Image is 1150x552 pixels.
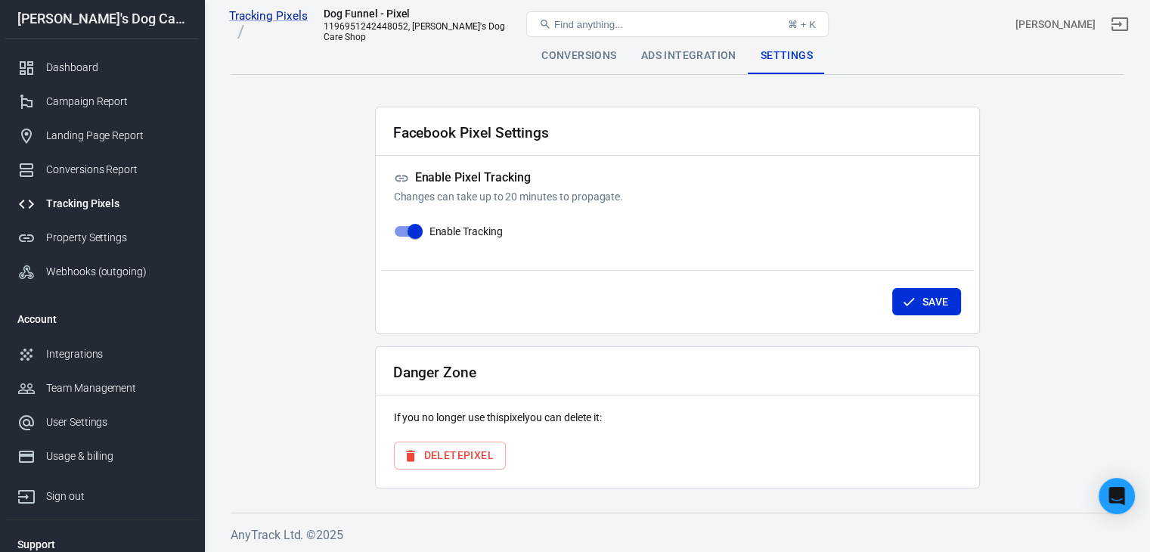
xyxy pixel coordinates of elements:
h6: AnyTrack Ltd. © 2025 [231,526,1124,544]
a: Dashboard [5,51,199,85]
div: Landing Page Report [46,128,187,144]
div: Property Settings [46,230,187,246]
div: Usage & billing [46,448,187,464]
span: Enable Tracking [429,224,503,240]
a: Usage & billing [5,439,199,473]
div: Campaign Report [46,94,187,110]
div: Account id: w1td9fp5 [1015,17,1096,33]
button: DeletePixel [394,442,506,470]
a: User Settings [5,405,199,439]
a: Conversions Report [5,153,199,187]
button: Find anything...⌘ + K [526,11,829,37]
li: Account [5,301,199,337]
p: Changes can take up to 20 minutes to propagate. [394,189,961,205]
div: Conversions [529,38,628,74]
div: Conversions Report [46,162,187,178]
a: Tracking Pixels [229,8,312,40]
div: Sign out [46,488,187,504]
div: 1196951242448052, Emma's Dog Care Shop [324,21,520,42]
div: Ads Integration [629,38,749,74]
a: Webhooks (outgoing) [5,255,199,289]
div: Open Intercom Messenger [1099,478,1135,514]
div: Tracking Pixels [46,196,187,212]
div: Webhooks (outgoing) [46,264,187,280]
a: Sign out [5,473,199,513]
div: Dog Funnel - Pixel [324,6,475,21]
div: [PERSON_NAME]'s Dog Care Shop [5,12,199,26]
div: Settings [749,38,825,74]
a: Team Management [5,371,199,405]
a: Property Settings [5,221,199,255]
h2: Danger Zone [393,364,476,380]
h5: Enable Pixel Tracking [394,170,961,186]
div: Integrations [46,346,187,362]
a: Sign out [1102,6,1138,42]
a: Landing Page Report [5,119,199,153]
button: Save [892,288,961,316]
a: Campaign Report [5,85,199,119]
a: Tracking Pixels [5,187,199,221]
span: Find anything... [554,19,623,30]
div: User Settings [46,414,187,430]
h2: Facebook Pixel Settings [393,125,549,141]
div: Team Management [46,380,187,396]
div: ⌘ + K [788,19,816,30]
a: Integrations [5,337,199,371]
div: Dashboard [46,60,187,76]
p: If you no longer use this pixel you can delete it: [394,410,961,426]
